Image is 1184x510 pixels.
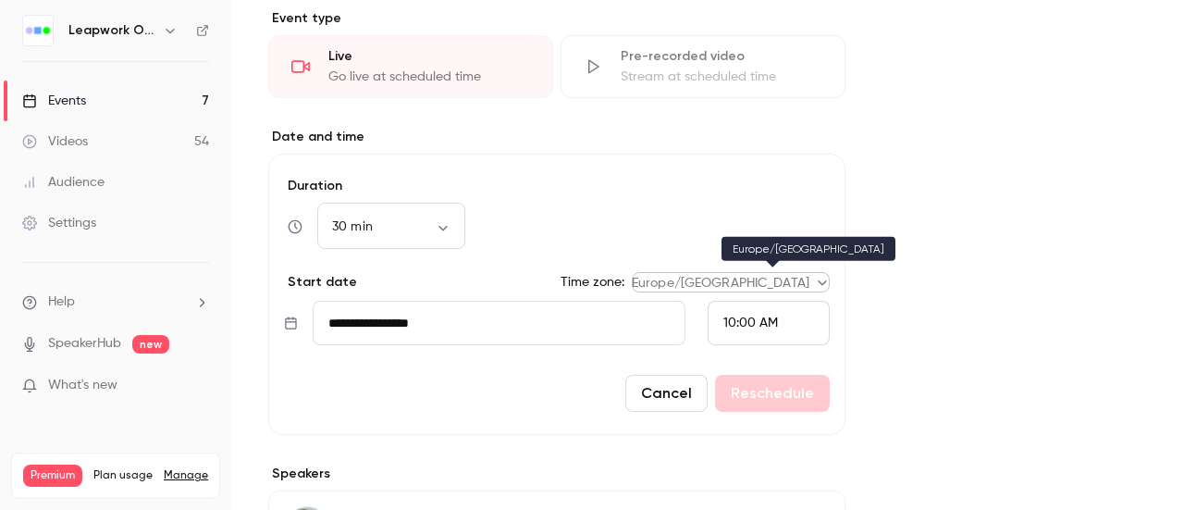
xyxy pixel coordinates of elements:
[22,132,88,151] div: Videos
[284,177,830,195] label: Duration
[723,317,778,330] span: 10:00 AM
[317,218,465,236] div: 30 min
[48,376,117,395] span: What's new
[621,68,822,86] div: Stream at scheduled time
[22,173,105,192] div: Audience
[48,334,121,354] a: SpeakerHub
[625,375,708,412] button: Cancel
[48,292,75,312] span: Help
[22,92,86,110] div: Events
[22,214,96,232] div: Settings
[708,301,830,345] div: From
[268,35,553,98] div: LiveGo live at scheduled time
[621,47,822,66] div: Pre-recorded video
[22,292,209,312] li: help-dropdown-opener
[68,21,155,40] h6: Leapwork Online Event
[561,35,845,98] div: Pre-recorded videoStream at scheduled time
[23,16,53,45] img: Leapwork Online Event
[93,468,153,483] span: Plan usage
[284,273,357,292] p: Start date
[632,274,830,292] div: Europe/[GEOGRAPHIC_DATA]
[561,273,624,292] label: Time zone:
[268,465,845,483] label: Speakers
[268,128,845,146] label: Date and time
[328,68,530,86] div: Go live at scheduled time
[23,465,82,487] span: Premium
[164,468,208,483] a: Manage
[132,335,169,354] span: new
[187,378,209,394] iframe: Noticeable Trigger
[328,47,530,66] div: Live
[268,9,845,28] p: Event type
